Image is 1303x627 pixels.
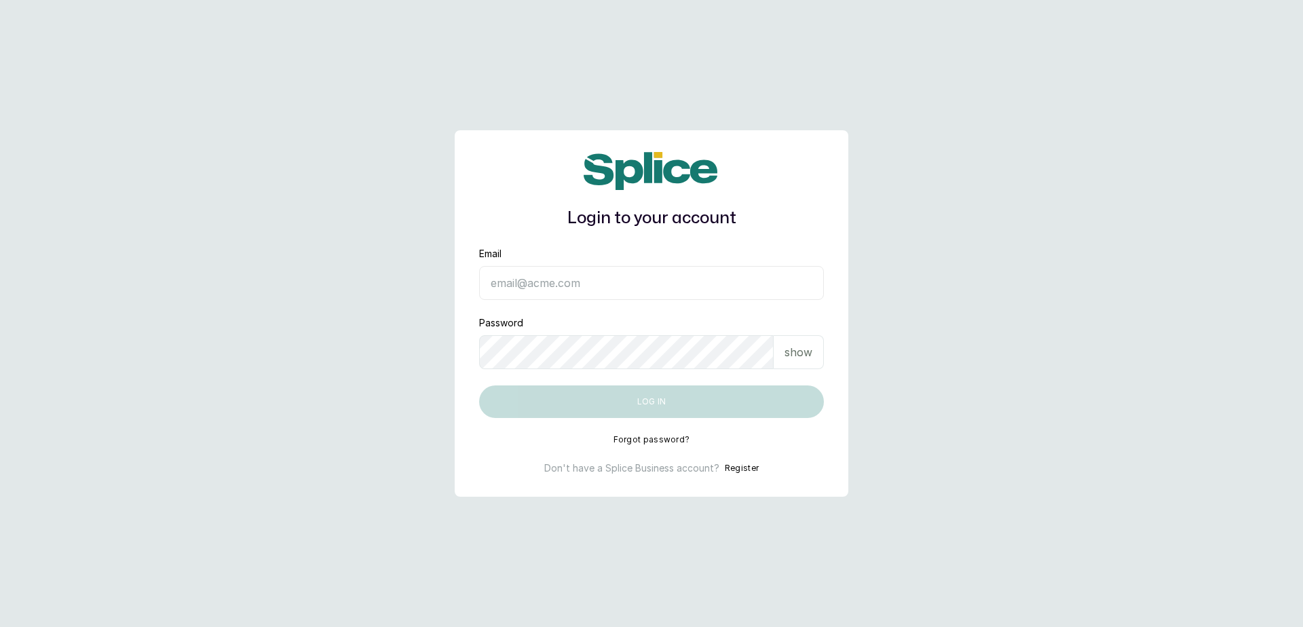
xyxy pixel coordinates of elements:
[613,434,690,445] button: Forgot password?
[479,206,824,231] h1: Login to your account
[725,461,759,475] button: Register
[479,385,824,418] button: Log in
[479,316,523,330] label: Password
[479,266,824,300] input: email@acme.com
[479,247,502,261] label: Email
[544,461,719,475] p: Don't have a Splice Business account?
[785,344,812,360] p: show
